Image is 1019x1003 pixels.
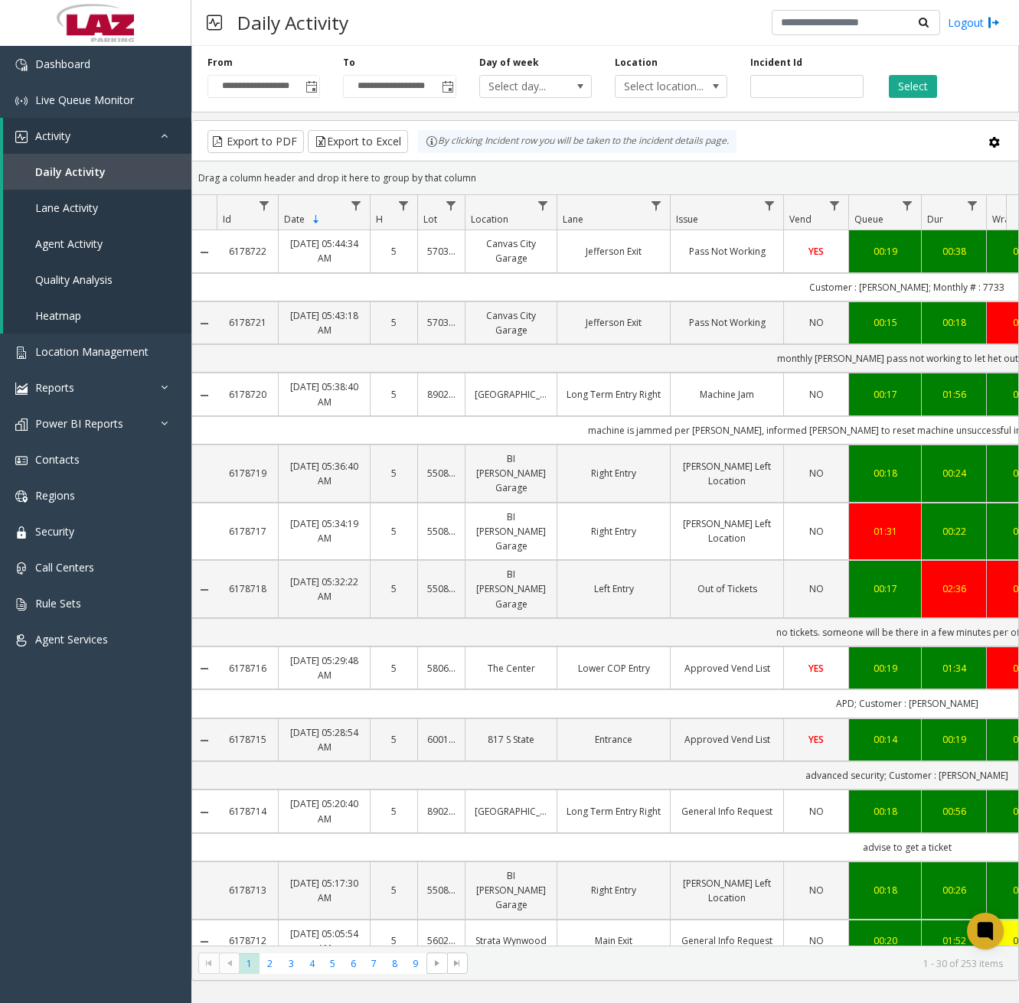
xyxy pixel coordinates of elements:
a: Long Term Entry Right [567,387,661,402]
span: Quality Analysis [35,272,113,287]
a: Strata Wynwood [475,933,547,948]
span: Date [284,213,305,226]
label: Day of week [479,56,539,70]
a: Collapse Details [192,389,217,402]
div: 00:17 [858,387,912,402]
a: Logout [948,15,1000,31]
img: 'icon' [15,454,28,467]
a: 560255 [427,933,456,948]
a: 00:14 [858,732,912,747]
a: 6178713 [226,883,269,897]
span: Id [223,213,231,226]
div: 00:18 [858,883,912,897]
button: Export to PDF [207,130,304,153]
a: 890207 [427,387,456,402]
label: Incident Id [750,56,802,70]
a: BI [PERSON_NAME] Garage [475,567,547,611]
a: 6178716 [226,661,269,676]
a: 5 [380,933,408,948]
a: 00:38 [931,244,977,259]
a: [DATE] 05:17:30 AM [288,876,361,905]
a: Lower COP Entry [567,661,661,676]
span: Lane Activity [35,200,98,215]
span: Dashboard [35,57,90,71]
span: Vend [789,213,812,226]
span: NO [809,388,824,401]
kendo-pager-info: 1 - 30 of 253 items [477,957,1003,970]
div: By clicking Incident row you will be taken to the incident details page. [418,130,736,153]
a: Collapse Details [192,584,217,596]
div: 00:56 [931,804,977,819]
a: NO [793,933,839,948]
img: 'icon' [15,418,28,431]
a: H Filter Menu [394,195,414,216]
a: [PERSON_NAME] Left Location [680,459,774,488]
a: 00:22 [931,524,977,539]
a: 01:31 [858,524,912,539]
a: BI [PERSON_NAME] Garage [475,868,547,913]
a: 570306 [427,315,456,330]
a: 00:18 [858,804,912,819]
a: [DATE] 05:44:34 AM [288,236,361,265]
span: Daily Activity [35,164,106,179]
a: 5 [380,661,408,676]
span: Page 6 [343,953,364,974]
span: NO [809,582,824,595]
a: 580645 [427,661,456,676]
a: Activity [3,118,191,154]
div: 00:19 [931,732,977,747]
span: Agent Activity [35,236,103,251]
a: Out of Tickets [680,581,774,596]
a: 817 S State [475,732,547,747]
a: Canvas City Garage [475,308,547,337]
img: 'icon' [15,562,28,575]
a: 5 [380,387,408,402]
a: 550802 [427,524,456,539]
a: 01:52 [931,933,977,948]
a: 00:24 [931,466,977,480]
a: NO [793,883,839,897]
a: Queue Filter Menu [897,195,918,216]
a: [DATE] 05:29:48 AM [288,653,361,682]
span: H [376,213,383,226]
span: Live Queue Monitor [35,93,134,107]
a: Approved Vend List [680,732,774,747]
a: 00:17 [858,581,912,596]
img: 'icon' [15,383,28,395]
a: YES [793,244,839,259]
a: Right Entry [567,524,661,539]
a: NO [793,804,839,819]
span: Page 7 [364,953,384,974]
img: infoIcon.svg [426,135,438,148]
a: 6178715 [226,732,269,747]
a: Collapse Details [192,734,217,747]
a: 6178714 [226,804,269,819]
a: General Info Request [680,804,774,819]
a: Collapse Details [192,936,217,948]
a: 6178722 [226,244,269,259]
a: NO [793,524,839,539]
a: Left Entry [567,581,661,596]
span: NO [809,805,824,818]
span: Go to the last page [451,957,463,969]
img: logout [988,15,1000,31]
span: Security [35,524,74,539]
a: 00:19 [858,244,912,259]
span: Heatmap [35,308,81,323]
span: Sortable [310,213,322,226]
span: Dur [927,213,943,226]
a: Lot Filter Menu [441,195,462,216]
img: 'icon' [15,95,28,107]
span: NO [809,525,824,538]
a: [DATE] 05:38:40 AM [288,379,361,409]
span: Toggle popup [439,76,456,97]
span: NO [809,934,824,947]
a: 5 [380,466,408,480]
a: [GEOGRAPHIC_DATA] [475,387,547,402]
span: YES [808,245,824,258]
a: NO [793,581,839,596]
a: Collapse Details [192,663,217,675]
